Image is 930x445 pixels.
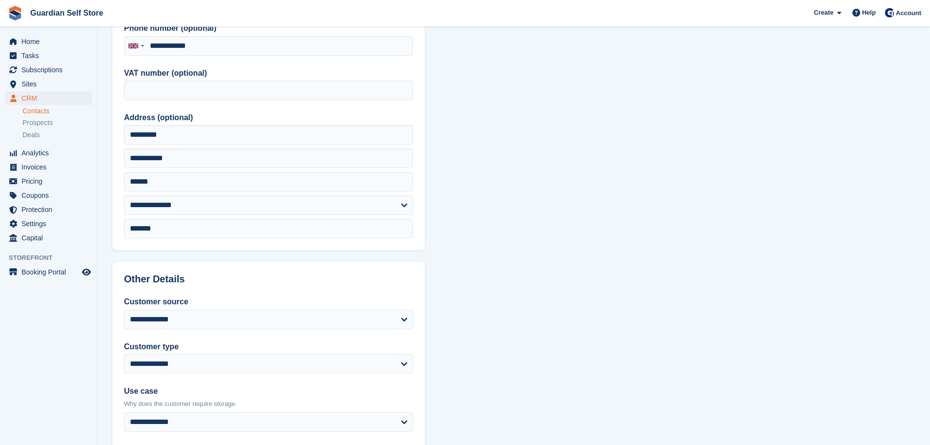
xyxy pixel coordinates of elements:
[21,77,80,91] span: Sites
[124,399,413,409] p: Why does the customer require storage.
[81,266,92,278] a: Preview store
[5,174,92,188] a: menu
[21,189,80,202] span: Coupons
[26,5,107,21] a: Guardian Self Store
[5,265,92,279] a: menu
[21,174,80,188] span: Pricing
[124,112,413,124] label: Address (optional)
[124,67,413,79] label: VAT number (optional)
[21,160,80,174] span: Invoices
[21,35,80,48] span: Home
[124,37,147,55] div: United Kingdom: +44
[21,49,80,63] span: Tasks
[5,49,92,63] a: menu
[5,160,92,174] a: menu
[124,274,413,285] h2: Other Details
[21,265,80,279] span: Booking Portal
[22,118,53,127] span: Prospects
[5,231,92,245] a: menu
[21,91,80,105] span: CRM
[896,8,921,18] span: Account
[814,8,833,18] span: Create
[21,63,80,77] span: Subscriptions
[21,203,80,216] span: Protection
[22,118,92,128] a: Prospects
[5,217,92,231] a: menu
[21,231,80,245] span: Capital
[5,63,92,77] a: menu
[124,385,413,397] label: Use case
[22,106,92,116] a: Contacts
[5,203,92,216] a: menu
[5,189,92,202] a: menu
[124,341,413,353] label: Customer type
[22,130,40,140] span: Deals
[124,22,413,34] label: Phone number (optional)
[5,91,92,105] a: menu
[8,6,22,21] img: stora-icon-8386f47178a22dfd0bd8f6a31ec36ba5ce8667c1dd55bd0f319d3a0aa187defe.svg
[885,8,894,18] img: Tom Scott
[5,77,92,91] a: menu
[22,130,92,140] a: Deals
[9,253,97,263] span: Storefront
[21,217,80,231] span: Settings
[21,146,80,160] span: Analytics
[5,146,92,160] a: menu
[5,35,92,48] a: menu
[862,8,876,18] span: Help
[124,296,413,308] label: Customer source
